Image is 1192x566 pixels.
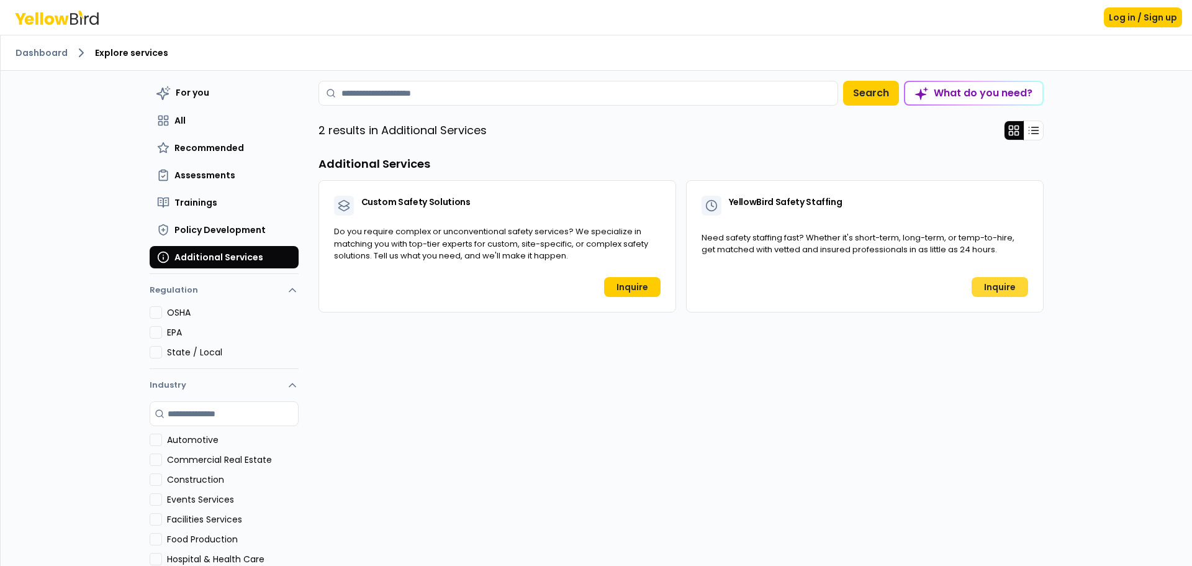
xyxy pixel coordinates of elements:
[318,155,1044,173] h3: Additional Services
[167,326,299,339] label: EPA
[174,169,235,181] span: Assessments
[150,306,299,368] div: Regulation
[167,533,299,545] label: Food Production
[16,47,68,59] a: Dashboard
[972,277,1028,297] a: Inquire
[167,306,299,319] label: OSHA
[174,142,244,154] span: Recommended
[167,473,299,486] label: Construction
[729,196,842,208] span: YellowBird Safety Staffing
[150,81,299,104] button: For you
[95,47,168,59] span: Explore services
[150,279,299,306] button: Regulation
[150,191,299,214] button: Trainings
[702,232,1014,256] span: Need safety staffing fast? Whether it's short-term, long-term, or temp-to-hire, get matched with ...
[167,454,299,466] label: Commercial Real Estate
[904,81,1044,106] button: What do you need?
[167,493,299,506] label: Events Services
[150,164,299,186] button: Assessments
[318,122,487,139] p: 2 results in Additional Services
[167,553,299,565] label: Hospital & Health Care
[16,45,1177,60] nav: breadcrumb
[150,109,299,132] button: All
[334,226,648,262] span: Do you require complex or unconventional safety services? We specialize in matching you with top-...
[174,114,186,127] span: All
[150,137,299,159] button: Recommended
[1104,7,1182,27] button: Log in / Sign up
[174,196,217,209] span: Trainings
[843,81,899,106] button: Search
[174,224,266,236] span: Policy Development
[176,86,209,99] span: For you
[905,82,1042,104] div: What do you need?
[167,346,299,358] label: State / Local
[604,277,661,297] a: Inquire
[150,219,299,241] button: Policy Development
[167,513,299,526] label: Facilities Services
[150,369,299,401] button: Industry
[361,196,471,208] span: Custom Safety Solutions
[167,434,299,446] label: Automotive
[174,251,263,263] span: Additional Services
[150,246,299,268] button: Additional Services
